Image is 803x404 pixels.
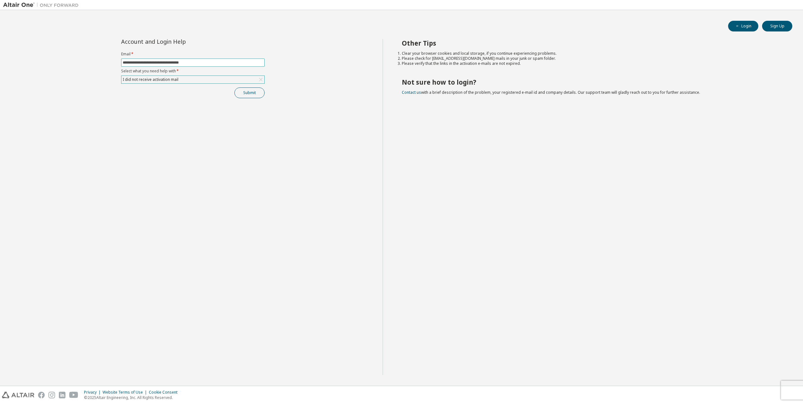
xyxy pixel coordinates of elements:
span: with a brief description of the problem, your registered e-mail id and company details. Our suppo... [402,90,700,95]
div: Cookie Consent [149,390,181,395]
li: Please check for [EMAIL_ADDRESS][DOMAIN_NAME] mails in your junk or spam folder. [402,56,781,61]
li: Clear your browser cookies and local storage, if you continue experiencing problems. [402,51,781,56]
img: altair_logo.svg [2,392,34,398]
div: Website Terms of Use [103,390,149,395]
img: Altair One [3,2,82,8]
a: Contact us [402,90,421,95]
div: Account and Login Help [121,39,236,44]
button: Sign Up [762,21,792,31]
button: Submit [234,87,265,98]
p: © 2025 Altair Engineering, Inc. All Rights Reserved. [84,395,181,400]
h2: Other Tips [402,39,781,47]
img: youtube.svg [69,392,78,398]
button: Login [728,21,758,31]
img: instagram.svg [48,392,55,398]
h2: Not sure how to login? [402,78,781,86]
div: I did not receive activation mail [121,76,264,83]
div: I did not receive activation mail [122,76,179,83]
label: Email [121,52,265,57]
img: facebook.svg [38,392,45,398]
label: Select what you need help with [121,69,265,74]
div: Privacy [84,390,103,395]
img: linkedin.svg [59,392,65,398]
li: Please verify that the links in the activation e-mails are not expired. [402,61,781,66]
